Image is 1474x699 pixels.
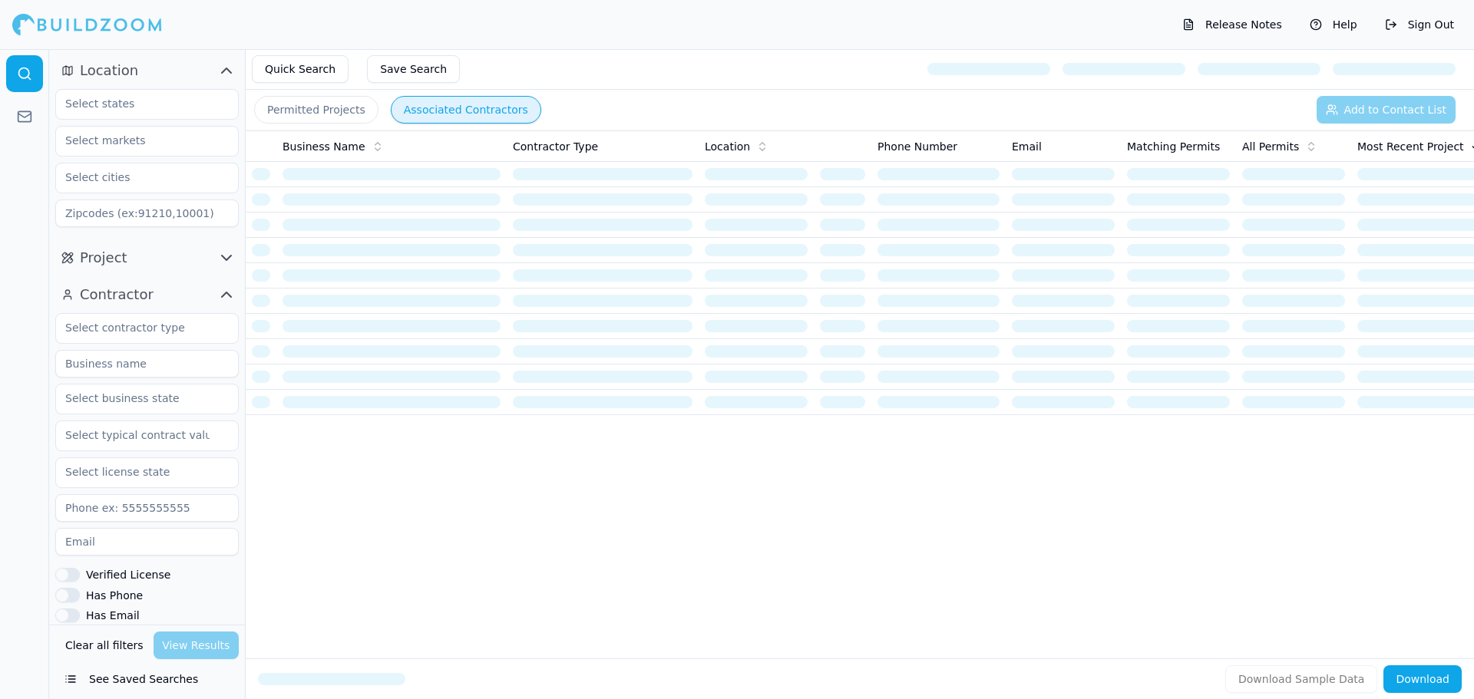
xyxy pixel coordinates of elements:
[1383,665,1462,693] button: Download
[86,569,170,580] label: Verified License
[1127,139,1220,154] span: Matching Permits
[56,384,219,412] input: Select business state
[56,314,219,341] input: Select contractor type
[1357,139,1464,154] span: Most Recent Project
[56,421,219,449] input: Select typical contract value
[513,139,598,154] span: Contractor Type
[55,528,239,556] input: Email
[80,284,154,305] span: Contractor
[55,494,239,522] input: Phone ex: 5555555555
[1302,12,1365,37] button: Help
[877,139,957,154] span: Phone Number
[1242,139,1299,154] span: All Permits
[86,610,140,621] label: Has Email
[55,350,239,378] input: Business name
[283,139,365,154] span: Business Name
[705,139,750,154] span: Location
[367,55,460,83] button: Save Search
[1175,12,1290,37] button: Release Notes
[252,55,349,83] button: Quick Search
[56,127,219,154] input: Select markets
[55,58,239,83] button: Location
[55,665,239,693] button: See Saved Searches
[1377,12,1462,37] button: Sign Out
[80,247,127,269] span: Project
[56,458,219,486] input: Select license state
[55,199,239,227] input: Zipcodes (ex:91210,10001)
[391,96,541,124] button: Associated Contractors
[55,246,239,270] button: Project
[80,60,138,81] span: Location
[254,96,378,124] button: Permitted Projects
[86,590,143,601] label: Has Phone
[61,631,147,659] button: Clear all filters
[1012,139,1042,154] span: Email
[56,90,219,117] input: Select states
[56,163,219,191] input: Select cities
[55,282,239,307] button: Contractor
